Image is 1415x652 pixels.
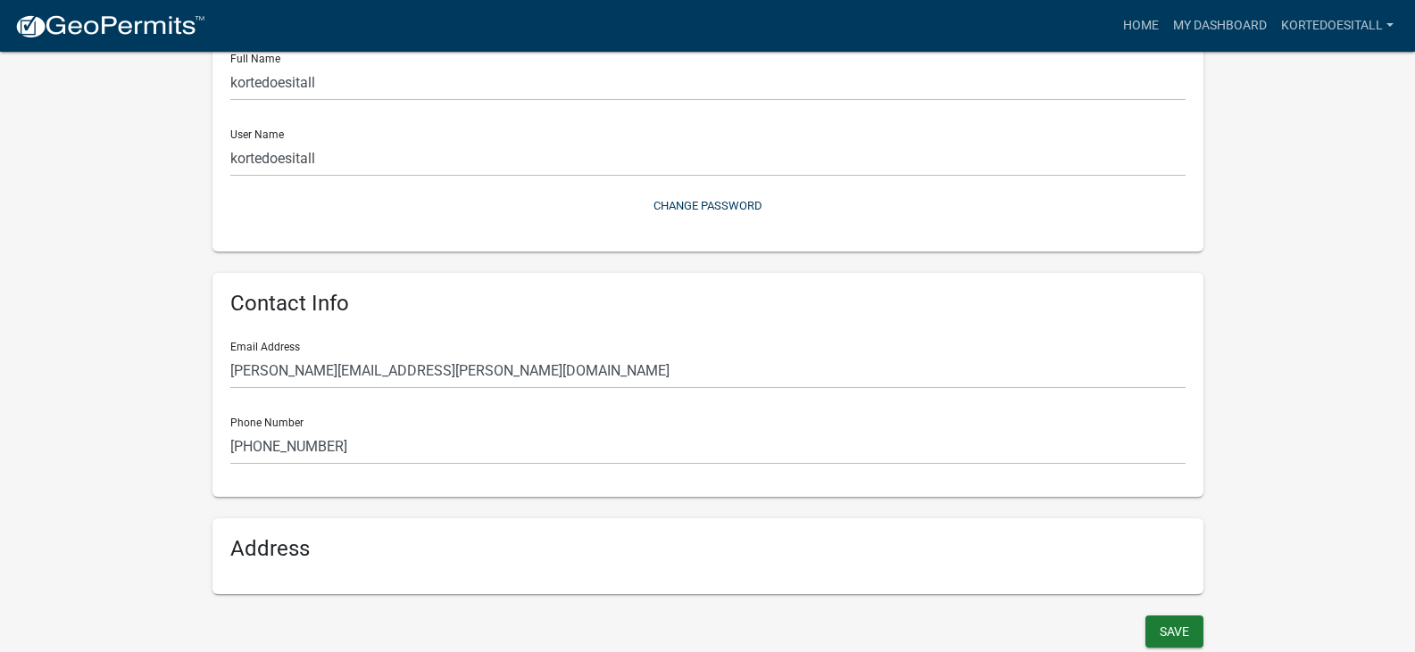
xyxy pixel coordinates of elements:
[230,536,1186,562] h6: Address
[1166,9,1274,43] a: My Dashboard
[1145,615,1203,648] button: Save
[230,191,1186,220] button: Change Password
[1274,9,1401,43] a: kortedoesitall
[230,291,1186,317] h6: Contact Info
[1116,9,1166,43] a: Home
